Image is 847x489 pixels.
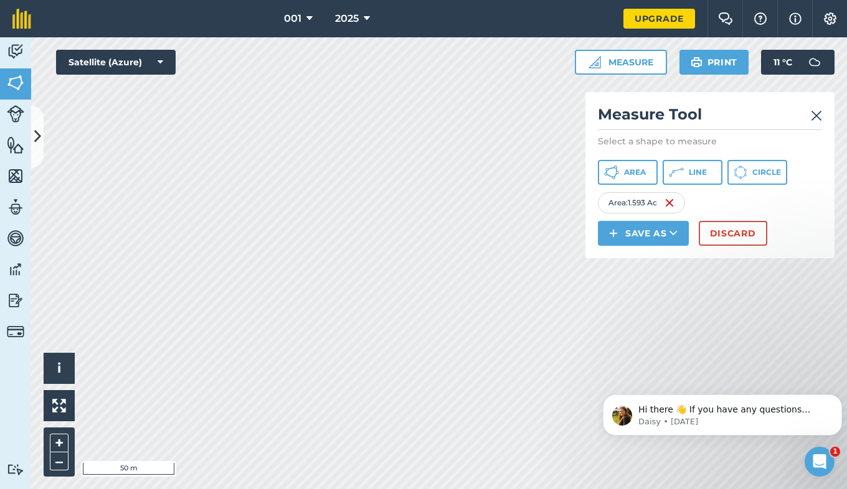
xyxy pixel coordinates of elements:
[284,11,301,26] span: 001
[663,160,722,185] button: Line
[56,50,176,75] button: Satellite (Azure)
[7,198,24,217] img: svg+xml;base64,PD94bWwgdmVyc2lvbj0iMS4wIiBlbmNvZGluZz0idXRmLTgiPz4KPCEtLSBHZW5lcmF0b3I6IEFkb2JlIE...
[598,221,689,246] button: Save as
[774,50,792,75] span: 11 ° C
[689,167,707,177] span: Line
[7,42,24,61] img: svg+xml;base64,PD94bWwgdmVyc2lvbj0iMS4wIiBlbmNvZGluZz0idXRmLTgiPz4KPCEtLSBHZW5lcmF0b3I6IEFkb2JlIE...
[598,135,822,147] p: Select a shape to measure
[789,11,802,26] img: svg+xml;base64,PHN2ZyB4bWxucz0iaHR0cDovL3d3dy53My5vcmcvMjAwMC9zdmciIHdpZHRoPSIxNyIgaGVpZ2h0PSIxNy...
[598,368,847,455] iframe: Intercom notifications message
[575,50,667,75] button: Measure
[752,167,781,177] span: Circle
[598,192,685,213] div: Area : 1.593 Ac
[7,291,24,310] img: svg+xml;base64,PD94bWwgdmVyc2lvbj0iMS4wIiBlbmNvZGluZz0idXRmLTgiPz4KPCEtLSBHZW5lcmF0b3I6IEFkb2JlIE...
[753,12,768,25] img: A question mark icon
[598,160,658,185] button: Area
[7,229,24,248] img: svg+xml;base64,PD94bWwgdmVyc2lvbj0iMS4wIiBlbmNvZGluZz0idXRmLTgiPz4KPCEtLSBHZW5lcmF0b3I6IEFkb2JlIE...
[52,399,66,412] img: Four arrows, one pointing top left, one top right, one bottom right and the last bottom left
[12,9,31,29] img: fieldmargin Logo
[691,55,703,70] img: svg+xml;base64,PHN2ZyB4bWxucz0iaHR0cDovL3d3dy53My5vcmcvMjAwMC9zdmciIHdpZHRoPSIxOSIgaGVpZ2h0PSIyNC...
[679,50,749,75] button: Print
[718,12,733,25] img: Two speech bubbles overlapping with the left bubble in the forefront
[7,136,24,154] img: svg+xml;base64,PHN2ZyB4bWxucz0iaHR0cDovL3d3dy53My5vcmcvMjAwMC9zdmciIHdpZHRoPSI1NiIgaGVpZ2h0PSI2MC...
[609,226,618,241] img: svg+xml;base64,PHN2ZyB4bWxucz0iaHR0cDovL3d3dy53My5vcmcvMjAwMC9zdmciIHdpZHRoPSIxNCIgaGVpZ2h0PSIyNC...
[699,221,767,246] button: Discard
[830,447,840,457] span: 1
[50,434,69,452] button: +
[802,50,827,75] img: svg+xml;base64,PD94bWwgdmVyc2lvbj0iMS4wIiBlbmNvZGluZz0idXRmLTgiPz4KPCEtLSBHZW5lcmF0b3I6IEFkb2JlIE...
[7,260,24,279] img: svg+xml;base64,PD94bWwgdmVyc2lvbj0iMS4wIiBlbmNvZGluZz0idXRmLTgiPz4KPCEtLSBHZW5lcmF0b3I6IEFkb2JlIE...
[335,11,359,26] span: 2025
[7,73,24,92] img: svg+xml;base64,PHN2ZyB4bWxucz0iaHR0cDovL3d3dy53My5vcmcvMjAwMC9zdmciIHdpZHRoPSI1NiIgaGVpZ2h0PSI2MC...
[623,9,695,29] a: Upgrade
[811,108,822,123] img: svg+xml;base64,PHN2ZyB4bWxucz0iaHR0cDovL3d3dy53My5vcmcvMjAwMC9zdmciIHdpZHRoPSIyMiIgaGVpZ2h0PSIzMC...
[7,167,24,185] img: svg+xml;base64,PHN2ZyB4bWxucz0iaHR0cDovL3d3dy53My5vcmcvMjAwMC9zdmciIHdpZHRoPSI1NiIgaGVpZ2h0PSI2MC...
[7,105,24,123] img: svg+xml;base64,PD94bWwgdmVyc2lvbj0iMS4wIiBlbmNvZGluZz0idXRmLTgiPz4KPCEtLSBHZW5lcmF0b3I6IEFkb2JlIE...
[50,452,69,470] button: –
[761,50,835,75] button: 11 °C
[57,360,61,376] span: i
[7,463,24,475] img: svg+xml;base64,PD94bWwgdmVyc2lvbj0iMS4wIiBlbmNvZGluZz0idXRmLTgiPz4KPCEtLSBHZW5lcmF0b3I6IEFkb2JlIE...
[665,195,674,210] img: svg+xml;base64,PHN2ZyB4bWxucz0iaHR0cDovL3d3dy53My5vcmcvMjAwMC9zdmciIHdpZHRoPSIxNiIgaGVpZ2h0PSIyNC...
[7,323,24,340] img: svg+xml;base64,PD94bWwgdmVyc2lvbj0iMS4wIiBlbmNvZGluZz0idXRmLTgiPz4KPCEtLSBHZW5lcmF0b3I6IEFkb2JlIE...
[823,12,838,25] img: A cog icon
[805,447,835,477] iframe: Intercom live chat
[624,167,646,177] span: Area
[727,160,787,185] button: Circle
[44,353,75,384] button: i
[589,56,601,68] img: Ruler icon
[598,105,822,130] h2: Measure Tool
